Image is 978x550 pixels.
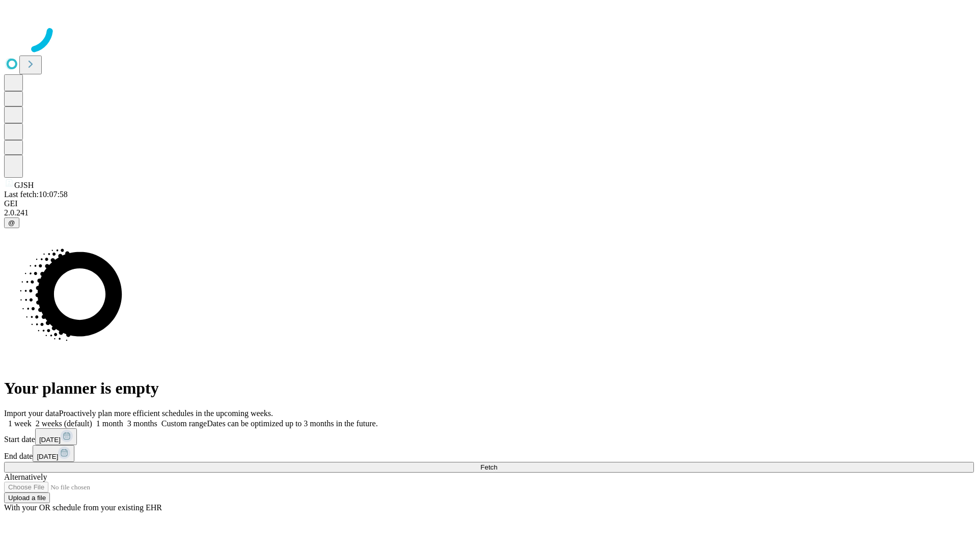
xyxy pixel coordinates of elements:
[37,453,58,460] span: [DATE]
[8,219,15,227] span: @
[14,181,34,189] span: GJSH
[4,428,974,445] div: Start date
[4,503,162,512] span: With your OR schedule from your existing EHR
[96,419,123,428] span: 1 month
[4,492,50,503] button: Upload a file
[36,419,92,428] span: 2 weeks (default)
[39,436,61,444] span: [DATE]
[4,473,47,481] span: Alternatively
[127,419,157,428] span: 3 months
[4,462,974,473] button: Fetch
[33,445,74,462] button: [DATE]
[4,208,974,217] div: 2.0.241
[59,409,273,418] span: Proactively plan more efficient schedules in the upcoming weeks.
[161,419,207,428] span: Custom range
[8,419,32,428] span: 1 week
[4,190,68,199] span: Last fetch: 10:07:58
[4,199,974,208] div: GEI
[4,217,19,228] button: @
[207,419,377,428] span: Dates can be optimized up to 3 months in the future.
[4,409,59,418] span: Import your data
[4,445,974,462] div: End date
[4,379,974,398] h1: Your planner is empty
[35,428,77,445] button: [DATE]
[480,463,497,471] span: Fetch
